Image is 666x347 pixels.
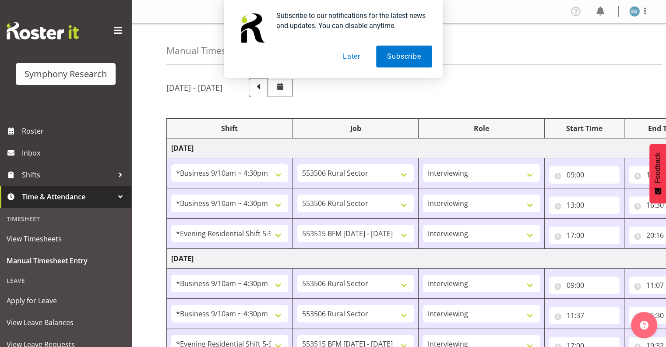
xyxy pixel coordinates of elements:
a: Manual Timesheet Entry [2,250,129,272]
input: Click to select... [549,166,620,184]
div: Start Time [549,123,620,134]
input: Click to select... [549,227,620,244]
a: View Leave Balances [2,312,129,333]
span: Feedback [654,152,662,183]
a: Apply for Leave [2,290,129,312]
span: View Leave Balances [7,316,125,329]
span: Apply for Leave [7,294,125,307]
input: Click to select... [549,276,620,294]
div: Subscribe to our notifications for the latest news and updates. You can disable anytime. [269,11,432,31]
span: Time & Attendance [22,190,114,203]
span: Manual Timesheet Entry [7,254,125,267]
div: Leave [2,272,129,290]
div: Job [297,123,414,134]
div: Role [423,123,540,134]
button: Later [332,46,371,67]
div: Shift [171,123,288,134]
input: Click to select... [549,307,620,324]
button: Subscribe [376,46,432,67]
span: View Timesheets [7,232,125,245]
img: notification icon [234,11,269,46]
button: Feedback - Show survey [649,144,666,203]
img: help-xxl-2.png [640,321,648,329]
span: Roster [22,124,127,138]
div: Timesheet [2,210,129,228]
span: Shifts [22,168,114,181]
a: View Timesheets [2,228,129,250]
span: Inbox [22,146,127,159]
input: Click to select... [549,196,620,214]
h5: [DATE] - [DATE] [166,83,222,92]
